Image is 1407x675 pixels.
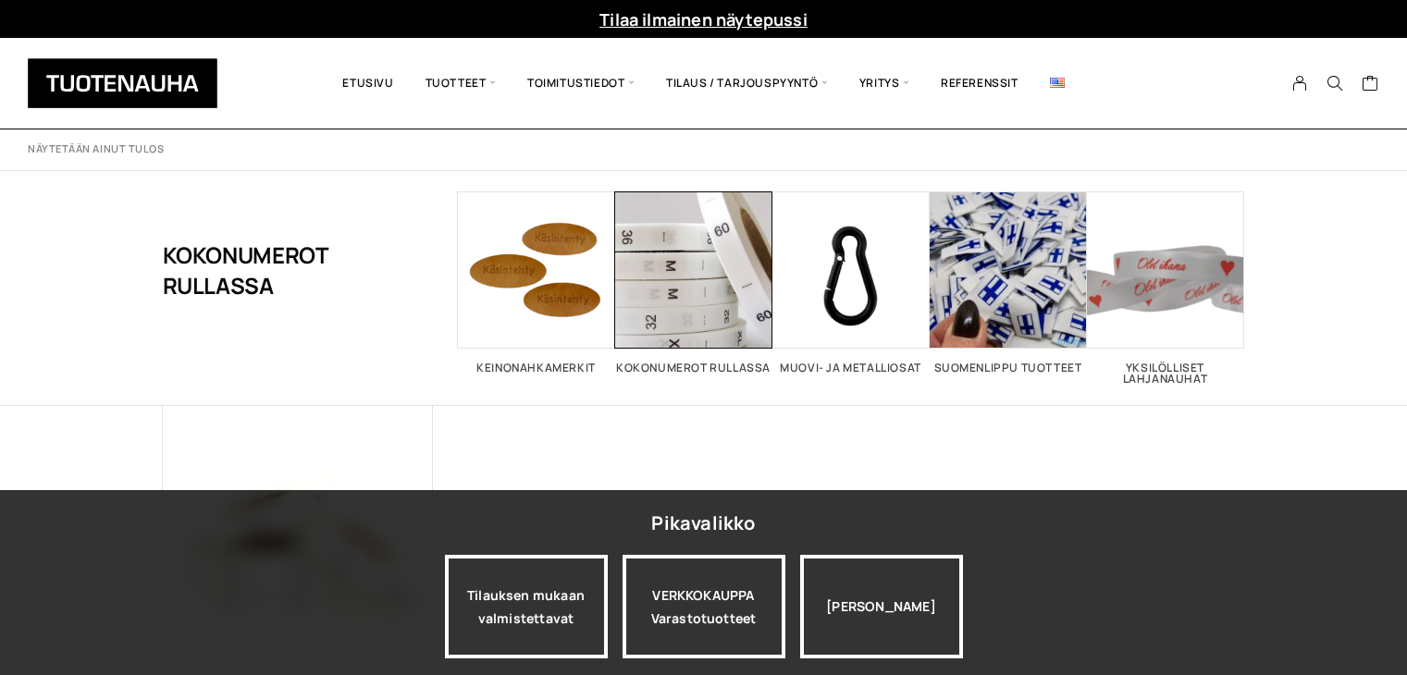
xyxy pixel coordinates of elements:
h2: Muovi- ja metalliosat [772,362,930,374]
span: Toimitustiedot [512,52,650,115]
h2: Yksilölliset lahjanauhat [1087,362,1244,385]
button: Search [1317,75,1352,92]
a: Referenssit [925,52,1034,115]
h2: Kokonumerot rullassa [615,362,772,374]
div: [PERSON_NAME] [800,555,963,658]
a: Visit product category Kokonumerot rullassa [615,191,772,374]
h2: Suomenlippu tuotteet [930,362,1087,374]
a: Tilaa ilmainen näytepussi [599,8,808,31]
a: Visit product category Suomenlippu tuotteet [930,191,1087,374]
span: Tuotteet [410,52,512,115]
div: Pikavalikko [651,507,755,540]
a: Visit product category Muovi- ja metalliosat [772,191,930,374]
span: Yritys [844,52,925,115]
img: English [1050,78,1065,88]
a: Tilauksen mukaan valmistettavat [445,555,608,658]
h1: Kokonumerot rullassa [163,191,365,349]
a: My Account [1282,75,1318,92]
h2: Keinonahkamerkit [458,362,615,374]
a: Visit product category Yksilölliset lahjanauhat [1087,191,1244,385]
span: Tilaus / Tarjouspyyntö [650,52,844,115]
p: Näytetään ainut tulos [28,142,165,156]
a: Visit product category Keinonahkamerkit [458,191,615,374]
a: Cart [1362,74,1379,96]
a: Etusivu [327,52,409,115]
img: Tuotenauha Oy [28,58,217,108]
div: VERKKOKAUPPA Varastotuotteet [623,555,785,658]
a: VERKKOKAUPPAVarastotuotteet [623,555,785,658]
